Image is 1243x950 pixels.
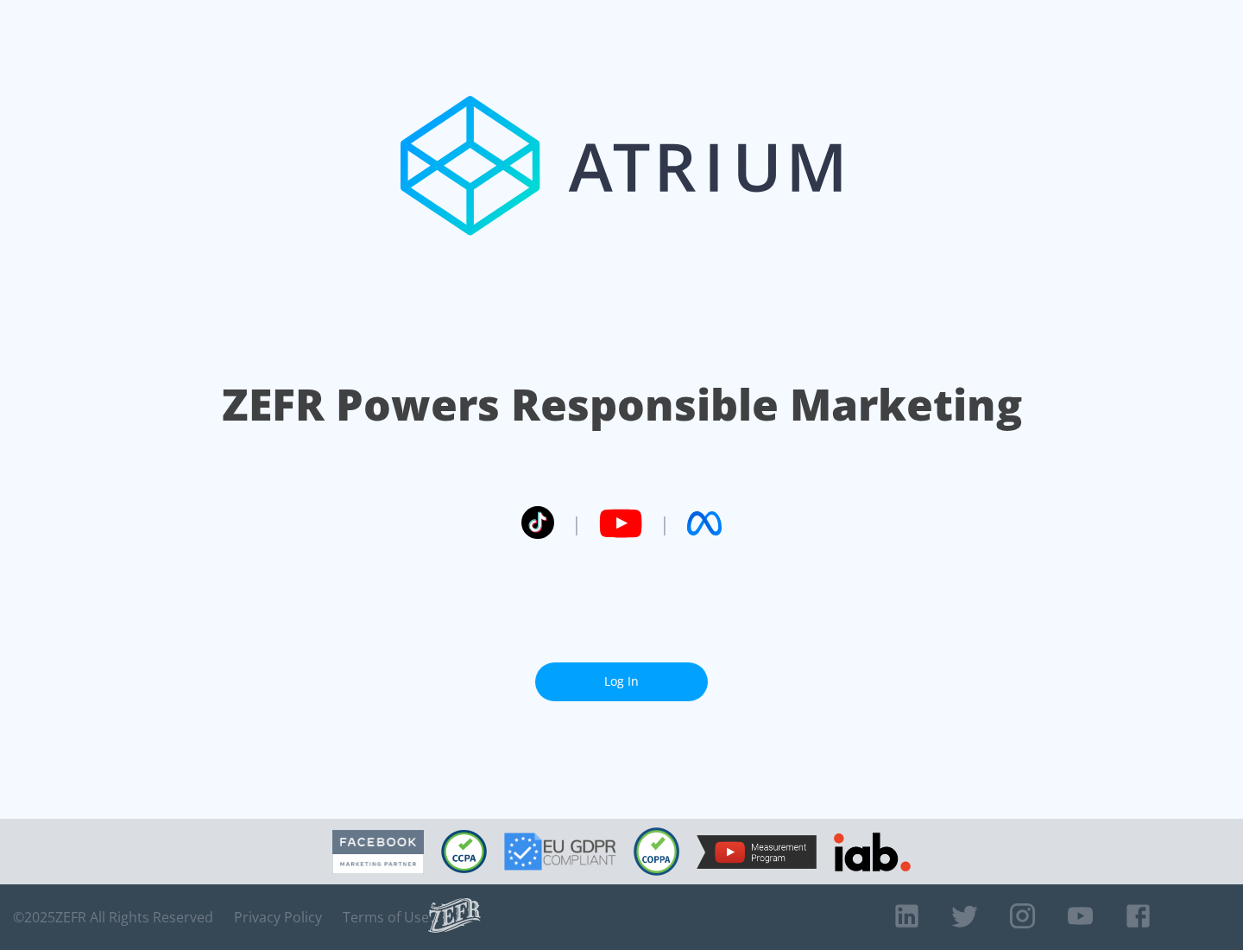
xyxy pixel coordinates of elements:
img: Facebook Marketing Partner [332,830,424,874]
span: | [659,510,670,536]
img: COPPA Compliant [634,827,679,876]
span: | [571,510,582,536]
span: © 2025 ZEFR All Rights Reserved [13,909,213,926]
img: IAB [834,833,911,871]
a: Terms of Use [343,909,429,926]
img: CCPA Compliant [441,830,487,873]
h1: ZEFR Powers Responsible Marketing [222,375,1022,434]
img: YouTube Measurement Program [697,835,817,869]
a: Log In [535,662,708,701]
a: Privacy Policy [234,909,322,926]
img: GDPR Compliant [504,833,616,871]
